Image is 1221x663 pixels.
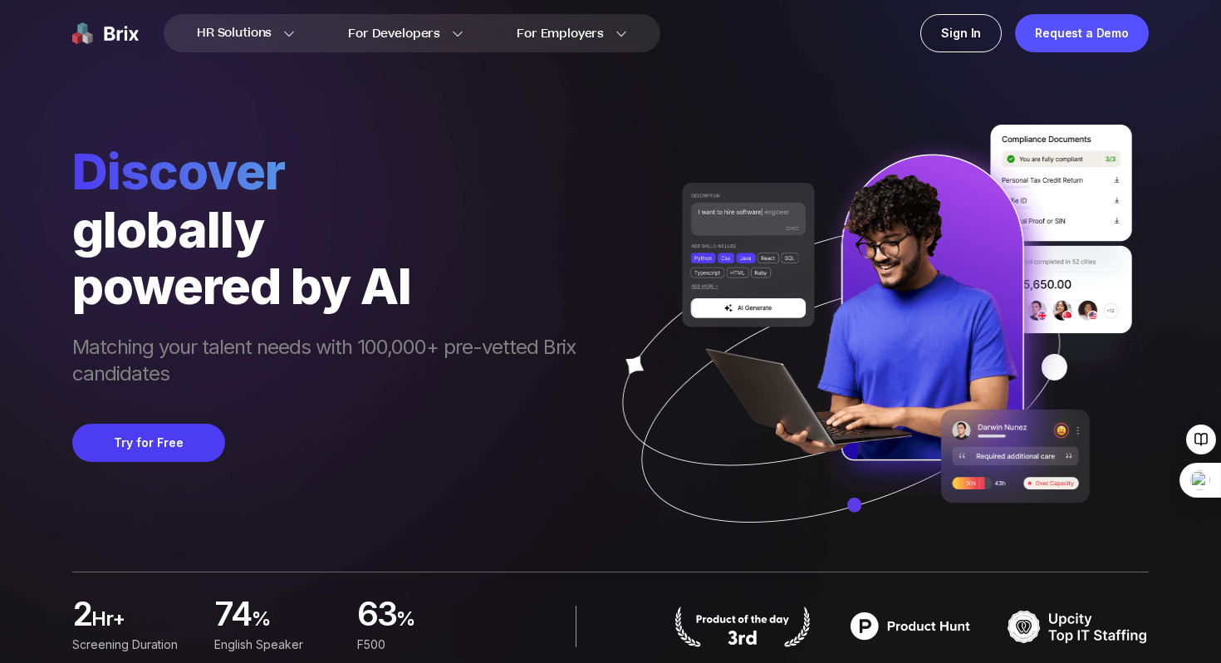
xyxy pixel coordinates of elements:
[357,636,479,654] div: F500
[72,201,592,258] div: globally
[252,606,337,639] span: %
[214,599,252,632] span: 74
[72,258,592,314] div: powered by AI
[72,334,592,390] span: Matching your talent needs with 100,000+ pre-vetted Brix candidates
[72,599,91,632] span: 2
[91,606,194,639] span: hr+
[1008,606,1149,647] img: TOP IT STAFFING
[920,14,1002,52] a: Sign In
[672,606,813,647] img: product hunt badge
[72,424,225,462] button: Try for Free
[197,20,272,47] span: HR Solutions
[592,125,1149,572] img: ai generate
[840,606,981,647] img: product hunt badge
[214,636,336,654] div: English Speaker
[357,599,397,632] span: 63
[1015,14,1149,52] a: Request a Demo
[348,25,440,42] span: For Developers
[396,606,479,639] span: %
[72,141,592,201] span: Discover
[72,636,194,654] div: Screening duration
[517,25,604,42] span: For Employers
